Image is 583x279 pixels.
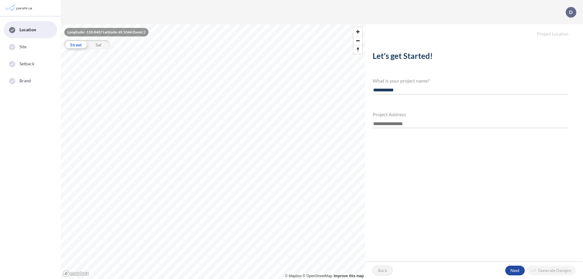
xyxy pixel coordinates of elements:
[373,78,568,83] h4: What is your project name?
[285,274,302,278] a: Mapbox
[61,24,365,279] canvas: Map
[64,40,87,49] div: Street
[63,270,89,277] a: Mapbox homepage
[353,36,362,45] button: Zoom out
[64,28,148,36] div: Longitude: -110.8407 Latitude: 49.1044 Zoom: 2
[19,61,34,67] span: Setback
[303,274,332,278] a: OpenStreetMap
[334,274,364,278] a: Improve this map
[5,2,34,14] img: Parafin
[510,267,520,274] p: Next
[569,9,573,15] p: D
[353,27,362,36] button: Zoom in
[505,266,525,275] button: Next
[87,40,110,49] div: Sat
[365,24,583,37] h5: Project Location
[373,111,568,117] h4: Project Address
[19,78,31,84] span: Brand
[19,44,26,50] span: Site
[19,27,36,33] span: Location
[353,45,362,54] button: Reset bearing to north
[373,51,568,63] h2: Let's get Started!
